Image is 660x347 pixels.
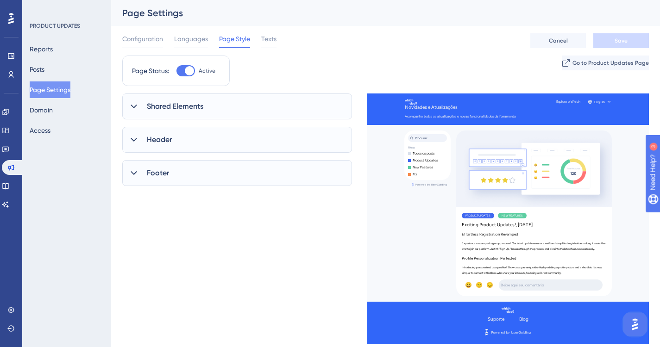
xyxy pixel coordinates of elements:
button: Save [593,33,649,48]
span: Save [615,37,628,44]
span: Page Style [219,33,250,44]
div: Page Settings [122,6,626,19]
span: Go to Product Updates Page [572,59,649,67]
button: Page Settings [30,81,70,98]
button: Domain [30,102,53,118]
button: Access [30,122,50,139]
button: Reports [30,41,53,57]
span: Need Help? [22,2,58,13]
span: Footer [147,167,169,179]
span: Cancel [549,37,568,44]
span: Shared Elements [147,101,203,112]
div: Page Status: [132,65,169,76]
iframe: UserGuiding AI Assistant Launcher [621,310,649,338]
span: Texts [261,33,277,44]
span: Languages [174,33,208,44]
button: Go to Product Updates Page [562,56,649,70]
button: Posts [30,61,44,78]
div: 3 [64,5,67,12]
span: Header [147,134,172,145]
span: Configuration [122,33,163,44]
button: Cancel [530,33,586,48]
span: Active [199,67,215,74]
div: PRODUCT UPDATES [30,22,80,30]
